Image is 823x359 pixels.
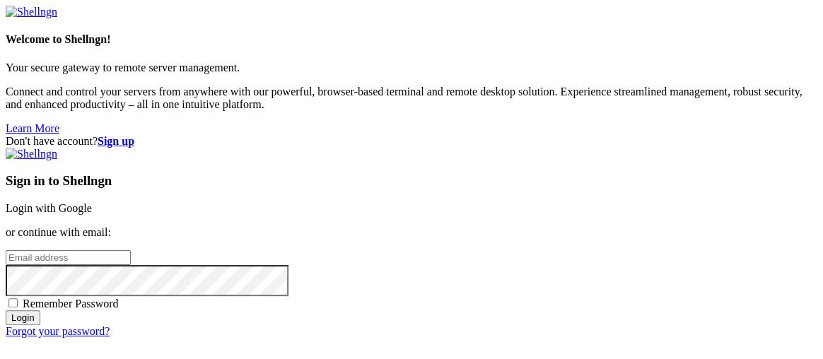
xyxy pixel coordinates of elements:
[6,226,817,239] p: or continue with email:
[6,325,110,337] a: Forgot your password?
[6,122,59,134] a: Learn More
[6,135,817,148] div: Don't have account?
[6,250,131,265] input: Email address
[6,86,817,111] p: Connect and control your servers from anywhere with our powerful, browser-based terminal and remo...
[6,173,817,189] h3: Sign in to Shellngn
[6,148,57,160] img: Shellngn
[6,61,817,74] p: Your secure gateway to remote server management.
[23,298,119,310] span: Remember Password
[6,33,817,46] h4: Welcome to Shellngn!
[6,202,92,214] a: Login with Google
[98,135,134,147] a: Sign up
[6,6,57,18] img: Shellngn
[6,310,40,325] input: Login
[8,298,18,307] input: Remember Password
